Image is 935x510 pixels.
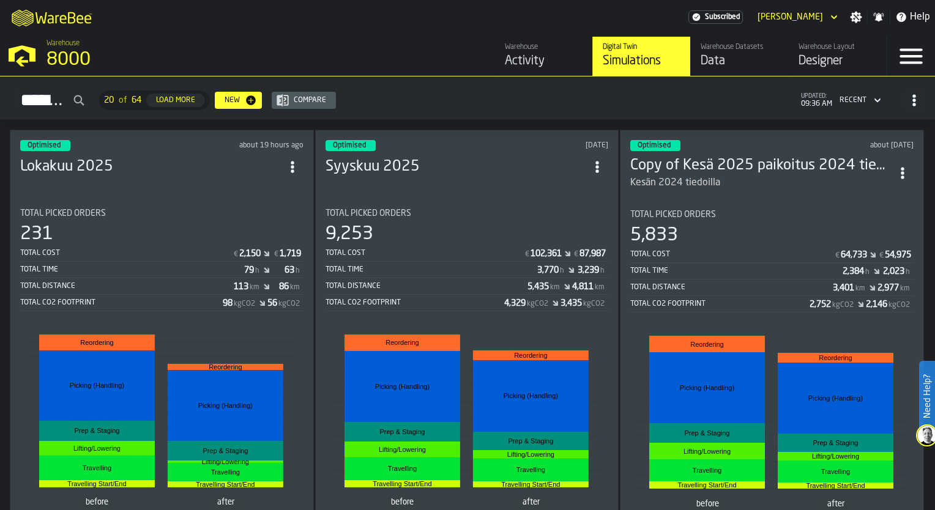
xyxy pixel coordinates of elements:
[326,265,538,274] div: Total Time
[290,283,300,292] span: km
[326,140,376,151] div: status-3 2
[234,282,248,292] div: Stat Value
[603,43,680,51] div: Digital Twin
[550,283,560,292] span: km
[527,282,549,292] div: Stat Value
[560,267,564,275] span: h
[20,157,281,177] h3: Lokakuu 2025
[20,223,53,245] div: 231
[47,39,80,48] span: Warehouse
[146,94,205,107] button: button-Load More
[234,250,238,259] span: €
[333,142,366,149] span: Optimised
[274,250,278,259] span: €
[835,93,884,108] div: DropdownMenuValue-4
[690,37,788,76] a: link-to-/wh/i/b2e041e4-2753-4086-a82a-958e8abdd2c7/data
[583,300,605,308] span: kgCO2
[603,53,680,70] div: Simulations
[835,251,840,260] span: €
[840,96,866,105] div: DropdownMenuValue-4
[827,500,845,508] text: after
[326,223,373,245] div: 9,253
[630,210,914,312] div: stat-Total Picked Orders
[630,176,720,190] div: Kesän 2024 tiedoilla
[326,298,505,307] div: Total CO2 Footprint
[696,500,719,508] text: before
[250,283,259,292] span: km
[705,13,740,21] span: Subscribed
[94,91,215,110] div: ButtonLoadMore-Load More-Prev-First-Last
[788,37,886,76] a: link-to-/wh/i/b2e041e4-2753-4086-a82a-958e8abdd2c7/designer
[132,95,141,105] span: 64
[595,283,605,292] span: km
[910,10,930,24] span: Help
[391,498,414,507] text: before
[885,250,911,260] div: Stat Value
[900,284,910,293] span: km
[272,92,336,109] button: button-Compare
[493,141,608,150] div: Updated: 9/10/2025, 12:24:38 PM Created: 9/10/2025, 9:31:10 AM
[832,301,854,309] span: kgCO2
[188,141,303,150] div: Updated: 10/6/2025, 3:06:28 PM Created: 10/6/2025, 3:00:10 PM
[255,267,259,275] span: h
[879,251,884,260] span: €
[801,100,832,108] span: 09:36 AM
[326,209,609,218] div: Title
[223,298,233,308] div: Stat Value
[561,298,582,308] div: Stat Value
[600,267,605,275] span: h
[217,498,235,507] text: after
[326,157,587,177] h3: Syyskuu 2025
[574,250,578,259] span: €
[890,10,935,24] label: button-toggle-Help
[887,37,935,76] label: button-toggle-Menu
[523,498,540,507] text: after
[630,250,834,259] div: Total Cost
[920,362,934,431] label: Need Help?
[220,96,245,105] div: New
[326,282,528,290] div: Total Distance
[20,140,70,151] div: status-3 2
[810,300,831,309] div: Stat Value
[47,49,377,71] div: 8000
[525,250,529,259] span: €
[20,209,304,218] div: Title
[758,12,823,22] div: DropdownMenuValue-Hannes Vertamo Vertamo
[234,300,255,308] span: kgCO2
[578,265,599,275] div: Stat Value
[799,43,876,51] div: Warehouse Layout
[630,210,716,220] span: Total Picked Orders
[296,267,300,275] span: h
[215,92,262,109] button: button-New
[504,298,526,308] div: Stat Value
[505,43,583,51] div: Warehouse
[799,141,914,150] div: Updated: 9/4/2025, 10:08:09 AM Created: 8/27/2025, 3:45:51 PM
[630,176,892,190] div: Kesän 2024 tiedoilla
[505,53,583,70] div: Activity
[531,249,562,259] div: Stat Value
[845,11,867,23] label: button-toggle-Settings
[20,265,244,274] div: Total Time
[326,209,411,218] span: Total Picked Orders
[151,96,200,105] div: Load More
[20,298,223,307] div: Total CO2 Footprint
[244,265,254,275] div: Stat Value
[279,282,289,292] div: Stat Value
[630,224,678,246] div: 5,833
[494,37,592,76] a: link-to-/wh/i/b2e041e4-2753-4086-a82a-958e8abdd2c7/feed/
[843,267,864,276] div: Stat Value
[701,53,778,70] div: Data
[688,10,743,24] div: Menu Subscription
[239,249,261,259] div: Stat Value
[20,209,106,218] span: Total Picked Orders
[630,210,914,220] div: Title
[326,249,524,257] div: Total Cost
[630,300,810,308] div: Total CO2 Footprint
[801,93,832,100] span: updated:
[841,250,867,260] div: Stat Value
